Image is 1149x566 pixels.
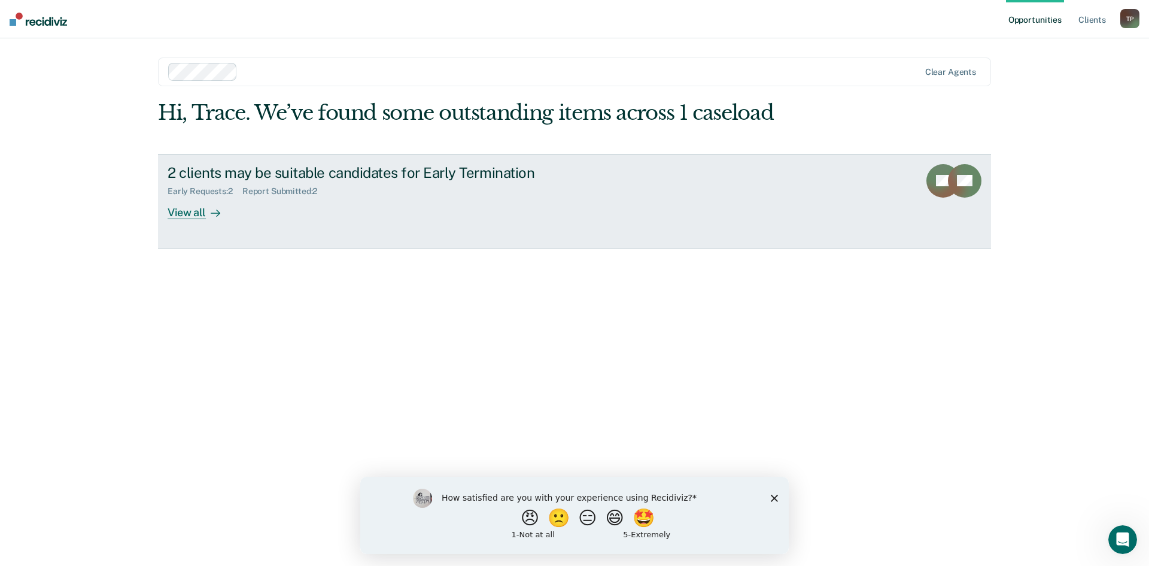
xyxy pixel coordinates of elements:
div: Early Requests : 2 [168,186,242,196]
div: Clear agents [925,67,976,77]
iframe: Survey by Kim from Recidiviz [360,477,789,554]
div: T P [1120,9,1139,28]
div: View all [168,196,235,219]
img: Recidiviz [10,13,67,26]
iframe: Intercom live chat [1108,525,1137,554]
div: Hi, Trace. We’ve found some outstanding items across 1 caseload [158,101,825,125]
div: 2 clients may be suitable candidates for Early Termination [168,164,588,181]
button: TP [1120,9,1139,28]
div: Report Submitted : 2 [242,186,327,196]
a: 2 clients may be suitable candidates for Early TerminationEarly Requests:2Report Submitted:2View all [158,154,991,249]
